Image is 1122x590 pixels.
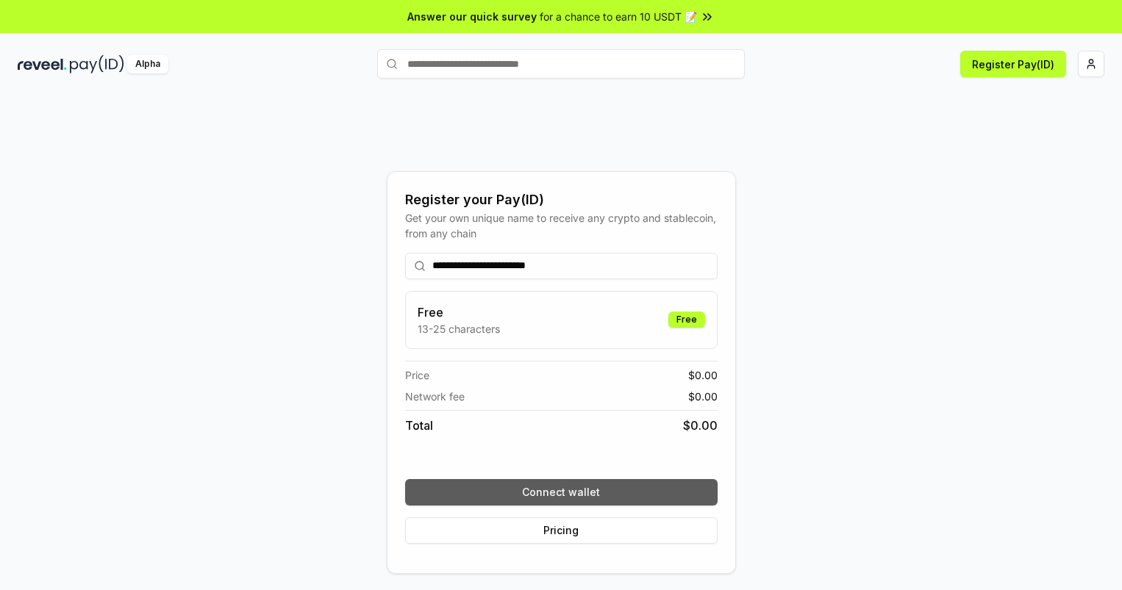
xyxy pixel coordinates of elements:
[668,312,705,328] div: Free
[405,367,429,383] span: Price
[540,9,697,24] span: for a chance to earn 10 USDT 📝
[18,55,67,73] img: reveel_dark
[127,55,168,73] div: Alpha
[407,9,537,24] span: Answer our quick survey
[418,303,500,321] h3: Free
[405,479,718,506] button: Connect wallet
[688,389,718,404] span: $ 0.00
[405,190,718,210] div: Register your Pay(ID)
[405,210,718,241] div: Get your own unique name to receive any crypto and stablecoin, from any chain
[405,417,433,434] span: Total
[683,417,718,434] span: $ 0.00
[960,51,1066,77] button: Register Pay(ID)
[418,321,500,337] p: 13-25 characters
[405,389,465,404] span: Network fee
[70,55,124,73] img: pay_id
[688,367,718,383] span: $ 0.00
[405,517,718,544] button: Pricing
